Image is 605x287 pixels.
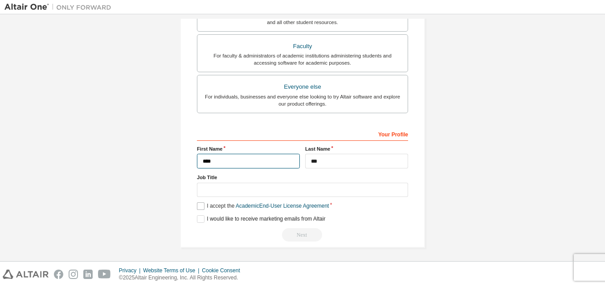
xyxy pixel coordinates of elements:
[197,215,325,223] label: I would like to receive marketing emails from Altair
[69,270,78,279] img: instagram.svg
[119,267,143,274] div: Privacy
[203,12,402,26] div: For currently enrolled students looking to access the free Altair Student Edition bundle and all ...
[98,270,111,279] img: youtube.svg
[197,202,329,210] label: I accept the
[197,228,408,242] div: Read and acccept EULA to continue
[203,40,402,53] div: Faculty
[197,145,300,152] label: First Name
[202,267,245,274] div: Cookie Consent
[203,93,402,107] div: For individuals, businesses and everyone else looking to try Altair software and explore our prod...
[119,274,245,282] p: © 2025 Altair Engineering, Inc. All Rights Reserved.
[203,81,402,93] div: Everyone else
[236,203,329,209] a: Academic End-User License Agreement
[203,52,402,66] div: For faculty & administrators of academic institutions administering students and accessing softwa...
[197,127,408,141] div: Your Profile
[4,3,116,12] img: Altair One
[3,270,49,279] img: altair_logo.svg
[305,145,408,152] label: Last Name
[143,267,202,274] div: Website Terms of Use
[197,174,408,181] label: Job Title
[83,270,93,279] img: linkedin.svg
[54,270,63,279] img: facebook.svg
